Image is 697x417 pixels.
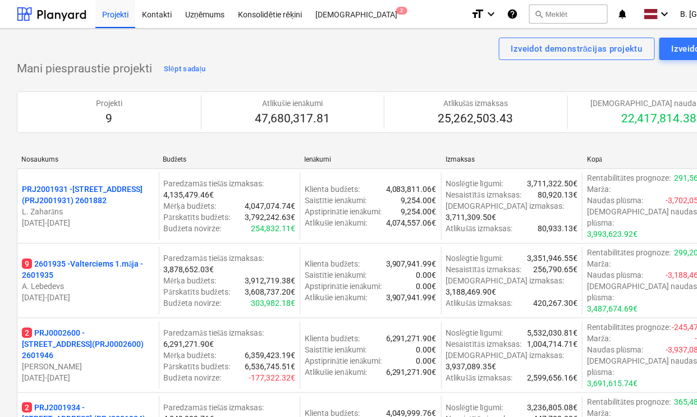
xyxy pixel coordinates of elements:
p: Marža : [587,258,611,269]
p: 3,487,674.69€ [587,303,638,314]
p: 4,047,074.74€ [245,200,295,212]
p: 4,135,479.46€ [164,189,214,200]
p: Noslēgtie līgumi : [446,253,503,264]
div: Budžets [163,155,295,164]
p: A. Lebedevs [22,281,154,292]
p: 0.00€ [416,281,437,292]
p: Nesaistītās izmaksas : [446,264,521,275]
p: Naudas plūsma : [587,195,643,206]
p: 6,536,745.51€ [245,361,295,372]
p: Klienta budžets : [305,258,360,269]
p: [DATE] - [DATE] [22,292,154,303]
p: 47,680,317.81 [255,111,330,127]
p: 3,907,941.99€ [386,258,437,269]
p: [PERSON_NAME] [22,361,154,372]
p: Naudas plūsma : [587,344,643,355]
p: 3,993,623.92€ [587,228,638,240]
div: PRJ2001931 -[STREET_ADDRESS] (PRJ2001931) 2601882L. Zaharāns[DATE]-[DATE] [22,184,154,228]
p: 2,599,656.16€ [527,372,577,383]
p: 6,291,271.90€ [386,366,437,378]
p: Saistītie ienākumi : [305,344,366,355]
p: Rentabilitātes prognoze : [587,396,671,407]
p: Atlikušās izmaksas : [446,297,513,309]
span: 2 [396,7,407,15]
button: Izveidot demonstrācijas projektu [499,38,655,60]
p: 3,711,309.50€ [446,212,497,223]
p: Paredzamās tiešās izmaksas : [164,402,264,413]
p: Mērķa budžets : [164,200,216,212]
p: PRJ2001931 - [STREET_ADDRESS] (PRJ2001931) 2601882 [22,184,154,206]
p: Paredzamās tiešās izmaksas : [164,327,264,338]
span: search [534,10,543,19]
p: Saistītie ienākumi : [305,195,366,206]
p: Rentabilitātes prognoze : [587,172,671,184]
p: 3,236,805.08€ [527,402,577,413]
p: 80,933.13€ [538,223,577,234]
button: Slēpt sadaļu [161,60,209,78]
p: 80,920.13€ [538,189,577,200]
p: 9,254.00€ [401,206,437,217]
span: 2 [22,402,32,413]
div: Izmaksas [446,155,578,163]
p: 1,004,714.71€ [527,338,577,350]
p: 3,792,242.63€ [245,212,295,223]
p: Atlikušās izmaksas : [446,372,513,383]
p: 254,832.11€ [251,223,295,234]
p: Nesaistītās izmaksas : [446,338,521,350]
p: 3,711,322.50€ [527,178,577,189]
p: Mani piespraustie projekti [17,61,152,77]
p: Marža : [587,333,611,344]
span: 2 [22,328,32,338]
p: Pārskatīts budžets : [164,212,230,223]
p: Pārskatīts budžets : [164,361,230,372]
p: -177,322.32€ [249,372,295,383]
p: 3,608,737.20€ [245,286,295,297]
div: 2PRJ0002600 -[STREET_ADDRESS](PRJ0002600) 2601946[PERSON_NAME][DATE]-[DATE] [22,327,154,383]
p: Atlikušās izmaksas : [446,223,513,234]
i: keyboard_arrow_down [484,7,498,21]
p: Naudas plūsma : [587,269,643,281]
p: 0.00€ [416,269,437,281]
i: Zināšanu pamats [507,7,518,21]
p: 6,291,271.90€ [386,333,437,344]
div: Nosaukums [21,155,154,163]
p: [DEMOGRAPHIC_DATA] izmaksas : [446,200,565,212]
iframe: Chat Widget [641,363,697,417]
p: 9,254.00€ [401,195,437,206]
div: Izveidot demonstrācijas projektu [511,42,643,56]
p: Nesaistītās izmaksas : [446,189,521,200]
p: 420,267.30€ [533,297,577,309]
p: 3,878,652.03€ [164,264,214,275]
p: [DEMOGRAPHIC_DATA] izmaksas : [446,350,565,361]
p: 6,359,423.19€ [245,350,295,361]
p: PRJ0002600 - [STREET_ADDRESS](PRJ0002600) 2601946 [22,327,154,361]
p: Saistītie ienākumi : [305,269,366,281]
p: 25,262,503.43 [438,111,513,127]
p: Budžeta novirze : [164,372,221,383]
i: keyboard_arrow_down [658,7,671,21]
p: Budžeta novirze : [164,297,221,309]
p: 256,790.65€ [533,264,577,275]
p: Apstiprinātie ienākumi : [305,206,382,217]
p: 4,083,811.06€ [386,184,437,195]
p: Noslēgtie līgumi : [446,327,503,338]
i: format_size [471,7,484,21]
p: Mērķa budžets : [164,275,216,286]
p: Pārskatīts budžets : [164,286,230,297]
p: Marža : [587,184,611,195]
span: 9 [22,259,32,269]
p: 0.00€ [416,344,437,355]
p: 6,291,271.90€ [164,338,214,350]
p: 3,188,469.90€ [446,286,497,297]
p: Budžeta novirze : [164,223,221,234]
p: Atlikušie ienākumi : [305,366,367,378]
p: 0.00€ [416,355,437,366]
p: Klienta budžets : [305,333,360,344]
button: Meklēt [529,4,608,24]
p: Atlikušie ienākumi : [305,292,367,303]
p: [DATE] - [DATE] [22,217,154,228]
p: 5,532,030.81€ [527,327,577,338]
p: Atlikušās izmaksas [438,98,513,109]
p: [DEMOGRAPHIC_DATA] izmaksas : [446,275,565,286]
